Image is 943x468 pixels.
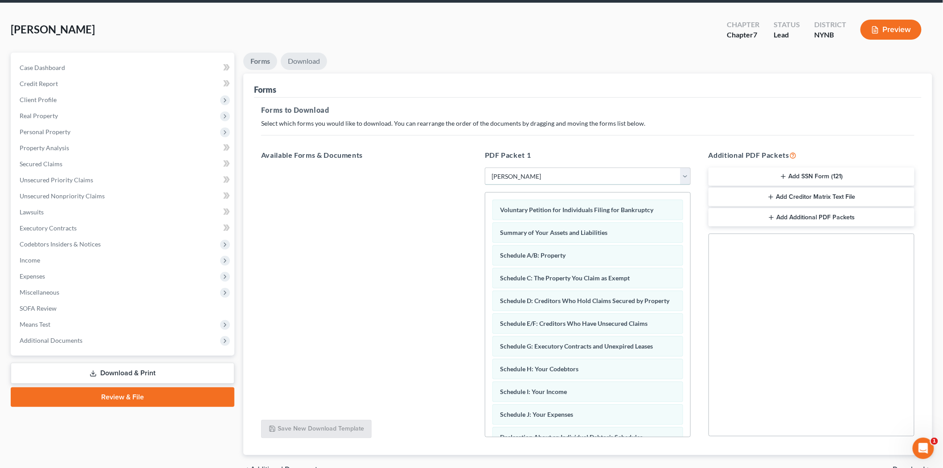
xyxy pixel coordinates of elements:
p: Select which forms you would like to download. You can rearrange the order of the documents by dr... [261,119,914,128]
h5: Available Forms & Documents [261,150,467,160]
span: Voluntary Petition for Individuals Filing for Bankruptcy [500,206,653,213]
span: Schedule J: Your Expenses [500,411,573,418]
a: Download & Print [11,363,234,384]
div: Chapter [727,30,759,40]
span: SOFA Review [20,304,57,312]
div: Lead [774,30,800,40]
span: Additional Documents [20,337,82,344]
a: Property Analysis [12,140,234,156]
span: Unsecured Nonpriority Claims [20,192,105,200]
span: Schedule G: Executory Contracts and Unexpired Leases [500,342,653,350]
div: NYNB [814,30,846,40]
span: Means Test [20,320,50,328]
a: SOFA Review [12,300,234,316]
span: Summary of Your Assets and Liabilities [500,229,607,236]
div: District [814,20,846,30]
span: Client Profile [20,96,57,103]
a: Unsecured Priority Claims [12,172,234,188]
a: Review & File [11,387,234,407]
span: Schedule D: Creditors Who Hold Claims Secured by Property [500,297,669,304]
a: Download [281,53,327,70]
a: Case Dashboard [12,60,234,76]
div: Status [774,20,800,30]
span: Income [20,256,40,264]
span: Executory Contracts [20,224,77,232]
span: Schedule H: Your Codebtors [500,365,578,373]
span: Credit Report [20,80,58,87]
h5: Forms to Download [261,105,914,115]
span: Expenses [20,272,45,280]
h5: PDF Packet 1 [485,150,691,160]
button: Add SSN Form (121) [709,168,914,186]
a: Forms [243,53,277,70]
iframe: Intercom live chat [913,438,934,459]
button: Preview [861,20,922,40]
button: Add Additional PDF Packets [709,208,914,227]
span: Lawsuits [20,208,44,216]
span: Declaration About an Individual Debtor's Schedules [500,433,643,441]
span: Schedule C: The Property You Claim as Exempt [500,274,630,282]
button: Save New Download Template [261,420,372,439]
span: Schedule A/B: Property [500,251,566,259]
span: Secured Claims [20,160,62,168]
span: Miscellaneous [20,288,59,296]
span: Codebtors Insiders & Notices [20,240,101,248]
a: Lawsuits [12,204,234,220]
span: [PERSON_NAME] [11,23,95,36]
span: Case Dashboard [20,64,65,71]
div: Chapter [727,20,759,30]
span: Real Property [20,112,58,119]
h5: Additional PDF Packets [709,150,914,160]
a: Unsecured Nonpriority Claims [12,188,234,204]
span: Property Analysis [20,144,69,152]
span: Personal Property [20,128,70,135]
div: Forms [254,84,276,95]
a: Secured Claims [12,156,234,172]
span: 1 [931,438,938,445]
span: Schedule E/F: Creditors Who Have Unsecured Claims [500,320,648,327]
span: Schedule I: Your Income [500,388,567,395]
a: Executory Contracts [12,220,234,236]
a: Credit Report [12,76,234,92]
span: Unsecured Priority Claims [20,176,93,184]
span: 7 [753,30,757,39]
button: Add Creditor Matrix Text File [709,188,914,206]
